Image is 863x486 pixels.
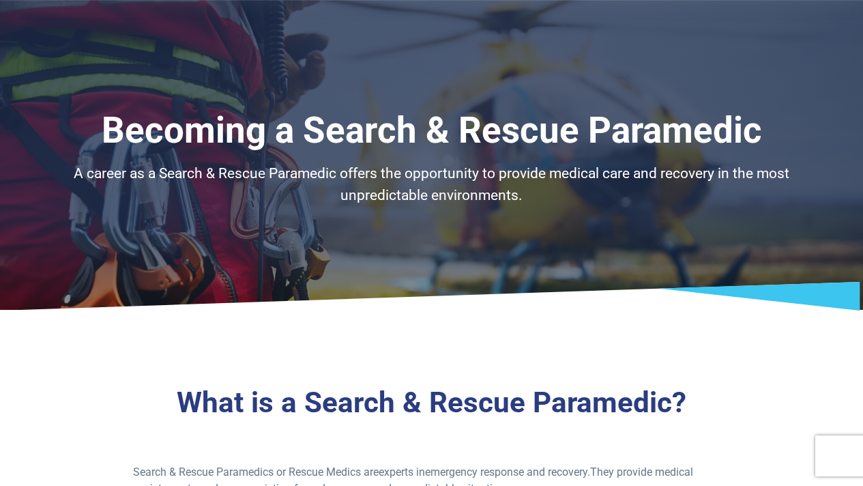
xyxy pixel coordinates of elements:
span: Search & Rescue Paramedics or Rescue Medics are [133,466,379,478]
span: experts in [379,466,425,478]
span: emergency response and recovery. [425,466,590,478]
span: A career as a Search & Rescue Paramedic offers the opportunity to provide medical care and recove... [74,165,789,203]
h1: Becoming a Search & Rescue Paramedic [72,109,791,152]
h3: What is a Search & Rescue Paramedic? [72,386,791,420]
